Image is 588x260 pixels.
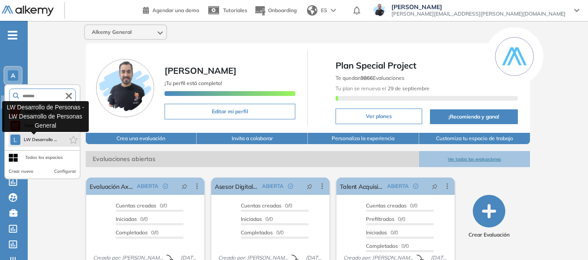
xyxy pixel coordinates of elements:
[197,133,308,144] button: Invita a colaborar
[336,85,430,92] span: Tu plan se renueva el
[165,80,222,86] span: ¡Tu perfil está completo!
[425,179,444,193] button: pushpin
[181,183,187,190] span: pushpin
[254,1,297,20] button: Onboarding
[223,7,247,13] span: Tutoriales
[468,231,510,239] span: Crear Evaluación
[116,229,158,236] span: 0/0
[8,34,17,36] i: -
[116,202,167,209] span: 0/0
[366,243,409,249] span: 0/0
[419,151,530,167] button: Ver todas las evaluaciones
[391,3,565,10] span: [PERSON_NAME]
[366,216,394,222] span: Prefiltrados
[268,7,297,13] span: Onboarding
[241,216,273,222] span: 0/0
[336,59,518,72] span: Plan Special Project
[545,218,588,260] iframe: Chat Widget
[321,7,327,14] span: ES
[340,178,384,195] a: Talent Acquisition & HR
[215,178,258,195] a: Asesor Digital Comercial
[116,216,137,222] span: Iniciadas
[143,4,199,15] a: Agendar una demo
[152,7,199,13] span: Agendar una demo
[86,151,419,167] span: Evaluaciones abiertas
[413,184,418,189] span: check-circle
[366,216,405,222] span: 0/0
[391,10,565,17] span: [PERSON_NAME][EMAIL_ADDRESS][PERSON_NAME][DOMAIN_NAME]
[96,59,154,117] img: Foto de perfil
[165,104,296,119] button: Editar mi perfil
[90,178,133,195] a: Evaluación Axoft
[419,133,530,144] button: Customiza tu espacio de trabajo
[366,243,398,249] span: Completados
[11,72,15,79] span: A
[163,184,168,189] span: check-circle
[2,101,89,132] div: LW Desarrollo de Personas - LW Desarrollo de Personas General
[241,229,284,236] span: 0/0
[92,29,132,36] span: Alkemy General
[361,75,373,81] b: 9866
[336,109,422,124] button: Ver planes
[9,168,33,175] button: Crear nuevo
[288,184,293,189] span: check-circle
[366,202,407,209] span: Cuentas creadas
[262,182,284,190] span: ABIERTA
[307,183,313,190] span: pushpin
[2,6,54,16] img: Logo
[24,136,57,143] span: LW Desarrollo ...
[366,202,417,209] span: 0/0
[430,109,518,124] button: ¡Recomienda y gana!
[54,168,76,175] button: Configurar
[241,216,262,222] span: Iniciadas
[432,183,438,190] span: pushpin
[331,9,336,12] img: arrow
[116,202,156,209] span: Cuentas creadas
[308,133,419,144] button: Personaliza la experiencia
[86,133,197,144] button: Crea una evaluación
[307,5,317,16] img: world
[241,202,281,209] span: Cuentas creadas
[387,182,409,190] span: ABIERTA
[241,229,273,236] span: Completados
[241,202,292,209] span: 0/0
[545,218,588,260] div: Widget de chat
[116,229,148,236] span: Completados
[175,179,194,193] button: pushpin
[165,65,236,76] span: [PERSON_NAME]
[336,75,404,81] span: Te quedan Evaluaciones
[468,195,510,239] button: Crear Evaluación
[25,154,63,161] div: Todos los espacios
[366,229,398,236] span: 0/0
[137,182,158,190] span: ABIERTA
[366,229,387,236] span: Iniciadas
[300,179,319,193] button: pushpin
[116,216,148,222] span: 0/0
[386,85,430,92] b: 29 de septiembre
[13,136,17,143] span: L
